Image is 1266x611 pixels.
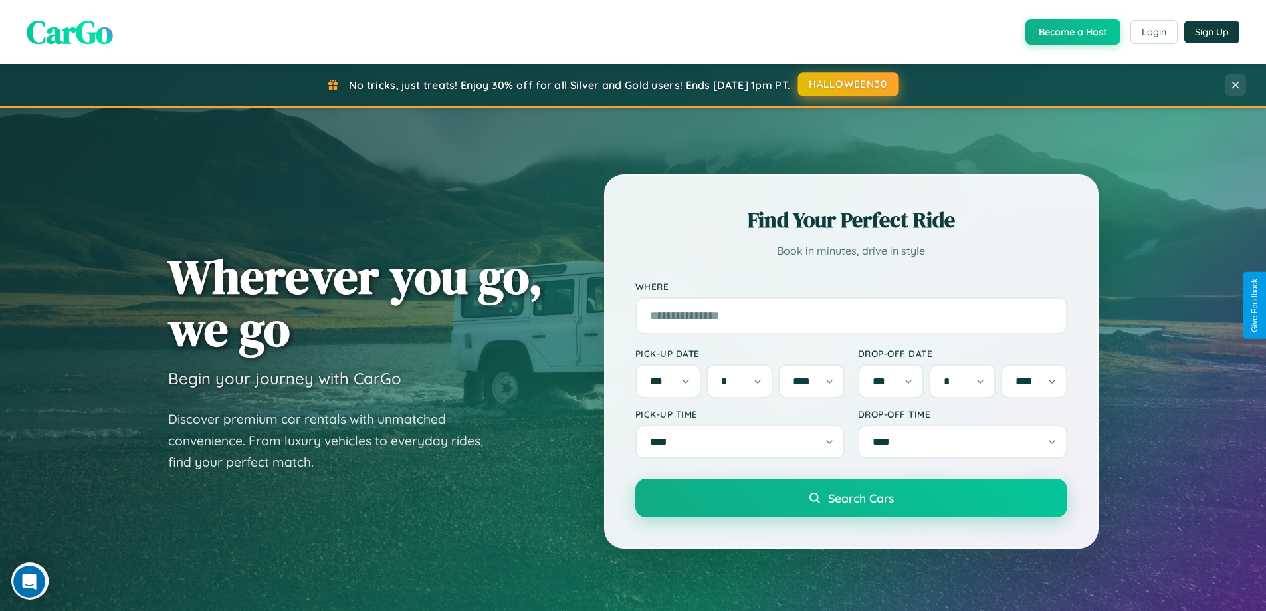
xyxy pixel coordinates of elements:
[1025,19,1120,45] button: Become a Host
[349,78,790,92] span: No tricks, just treats! Enjoy 30% off for all Silver and Gold users! Ends [DATE] 1pm PT.
[168,368,401,388] h3: Begin your journey with CarGo
[635,241,1067,261] p: Book in minutes, drive in style
[1250,279,1259,332] div: Give Feedback
[5,5,247,42] div: Open Intercom Messenger
[168,250,543,355] h1: Wherever you go, we go
[1184,21,1239,43] button: Sign Up
[635,479,1067,517] button: Search Cars
[635,408,845,420] label: Pick-up Time
[11,562,49,600] iframe: Intercom live chat discovery launcher
[798,72,899,96] button: HALLOWEEN30
[27,10,113,54] span: CarGo
[1130,20,1178,44] button: Login
[635,205,1067,235] h2: Find Your Perfect Ride
[635,348,845,359] label: Pick-up Date
[168,408,500,473] p: Discover premium car rentals with unmatched convenience. From luxury vehicles to everyday rides, ...
[635,281,1067,292] label: Where
[13,566,45,598] iframe: Intercom live chat
[858,408,1067,420] label: Drop-off Time
[858,348,1067,359] label: Drop-off Date
[828,491,894,505] span: Search Cars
